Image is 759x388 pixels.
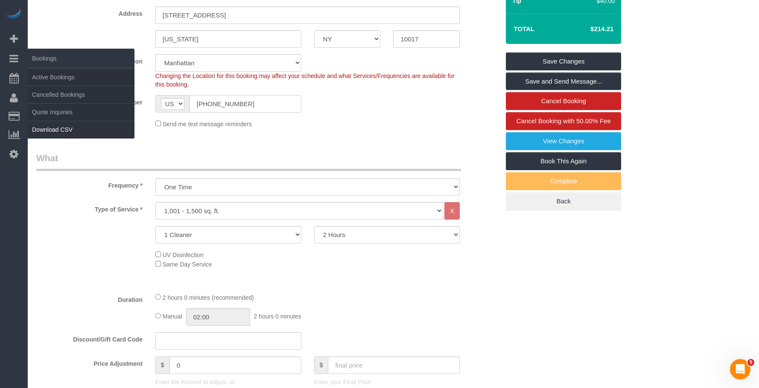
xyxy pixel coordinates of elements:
a: Back [506,192,621,210]
legend: What [36,152,461,171]
span: Send me text message reminders [163,121,252,127]
input: Cell Number [190,95,301,113]
ul: Bookings [28,68,134,139]
span: UV Disinfection [163,252,204,258]
img: Automaid Logo [5,9,22,20]
iframe: Intercom live chat [730,359,750,379]
a: Save and Send Message... [506,72,621,90]
span: Bookings [28,49,134,68]
a: Book This Again [506,152,621,170]
a: Cancel Booking [506,92,621,110]
span: 5 [747,359,754,366]
span: Cancel Booking with 50.00% Fee [517,117,611,125]
a: Cancelled Bookings [28,86,134,103]
label: Discount/Gift Card Code [30,332,149,344]
input: Zip Code [393,30,460,48]
span: $ [314,356,328,374]
a: Active Bookings [28,69,134,86]
label: Duration [30,292,149,304]
label: Price Adjustment [30,356,149,368]
span: Manual [163,313,182,320]
a: Save Changes [506,52,621,70]
label: Frequency * [30,178,149,190]
p: Enter the Amount to Adjust, or [155,378,301,386]
a: Download CSV [28,121,134,138]
input: City [155,30,301,48]
label: Address [30,6,149,18]
a: View Changes [506,132,621,150]
span: $ [155,356,169,374]
input: final price [328,356,460,374]
strong: Total [514,25,534,32]
span: 2 hours 0 minutes [254,313,301,320]
a: Cancel Booking with 50.00% Fee [506,112,621,130]
span: Same Day Service [163,261,212,268]
span: 2 hours 0 minutes (recommended) [163,294,254,301]
label: Type of Service * [30,202,149,214]
span: Changing the Location for this booking may affect your schedule and what Services/Frequencies are... [155,72,455,88]
p: Enter your Final Price [314,378,460,386]
h4: $214.21 [565,26,613,33]
a: Quote Inquiries [28,104,134,121]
